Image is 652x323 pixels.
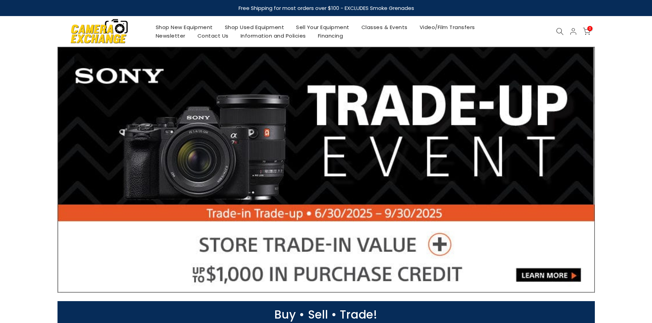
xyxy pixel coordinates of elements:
li: Page dot 3 [321,281,324,285]
li: Page dot 5 [335,281,339,285]
a: 0 [583,28,590,35]
a: Financing [312,31,349,40]
span: 0 [587,26,592,31]
li: Page dot 4 [328,281,332,285]
a: Shop Used Equipment [219,23,290,31]
li: Page dot 6 [342,281,346,285]
a: Newsletter [150,31,191,40]
strong: Free Shipping for most orders over $100 - EXCLUDES Smoke Grenades [238,4,414,12]
a: Contact Us [191,31,234,40]
a: Video/Film Transfers [413,23,481,31]
a: Classes & Events [355,23,413,31]
a: Information and Policies [234,31,312,40]
a: Shop New Equipment [150,23,219,31]
li: Page dot 1 [306,281,310,285]
p: Buy • Sell • Trade! [54,311,598,318]
a: Sell Your Equipment [290,23,356,31]
li: Page dot 2 [314,281,317,285]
